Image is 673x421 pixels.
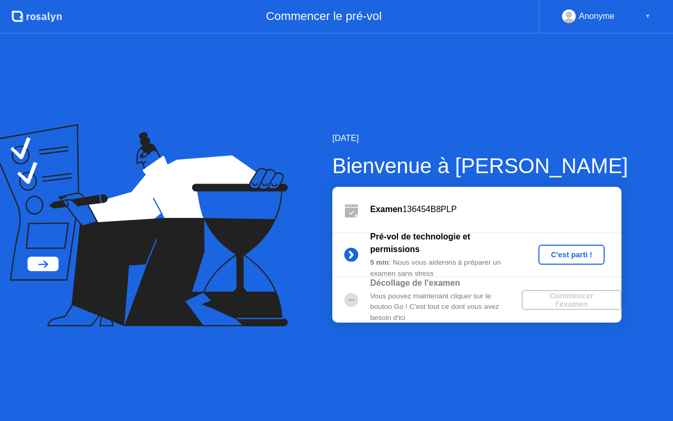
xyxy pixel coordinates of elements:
div: ▼ [645,9,650,23]
b: Pré-vol de technologie et permissions [370,232,470,254]
button: C'est parti ! [538,245,605,265]
div: Bienvenue à [PERSON_NAME] [332,150,628,182]
div: Anonyme [579,9,615,23]
b: Examen [370,205,402,214]
div: 136454B8PLP [370,203,621,216]
div: Vous pouvez maintenant cliquer sur le bouton Go ! C'est tout ce dont vous avez besoin d'ici [370,291,522,323]
div: C'est parti ! [543,250,601,259]
div: : Nous vous aiderons à préparer un examen sans stress [370,257,522,279]
div: [DATE] [332,132,628,145]
div: Commencer l'examen [526,292,617,308]
b: 5 min [370,258,389,266]
button: Commencer l'examen [522,290,621,310]
b: Décollage de l'examen [370,278,460,287]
